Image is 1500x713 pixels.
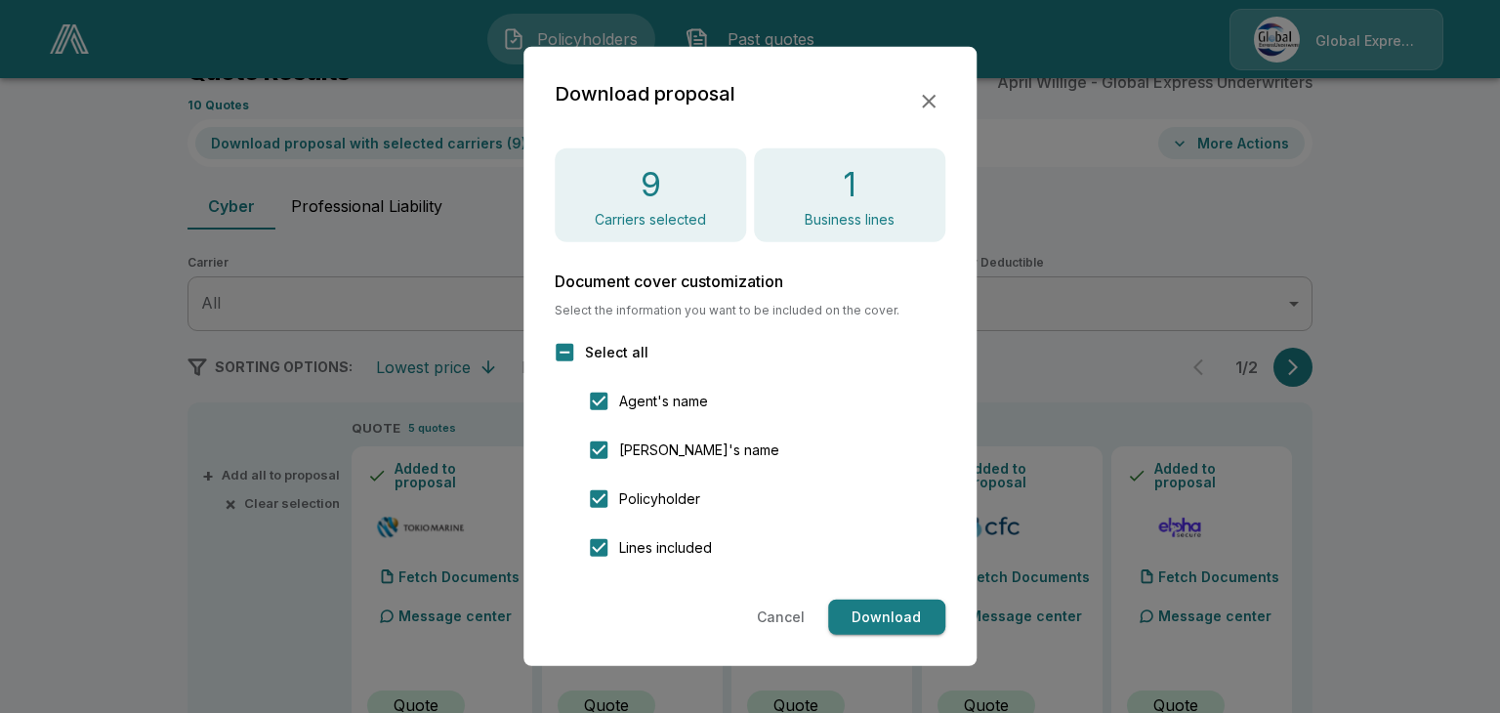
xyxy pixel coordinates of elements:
[828,600,945,636] button: Download
[595,213,706,227] p: Carriers selected
[805,213,895,227] p: Business lines
[555,78,735,109] h2: Download proposal
[619,391,708,411] span: Agent's name
[619,537,712,558] span: Lines included
[555,305,945,316] span: Select the information you want to be included on the cover.
[749,600,812,636] button: Cancel
[555,273,945,289] h6: Document cover customization
[843,164,856,205] h4: 1
[619,440,779,460] span: [PERSON_NAME]'s name
[585,342,648,362] span: Select all
[619,488,700,509] span: Policyholder
[641,164,661,205] h4: 9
